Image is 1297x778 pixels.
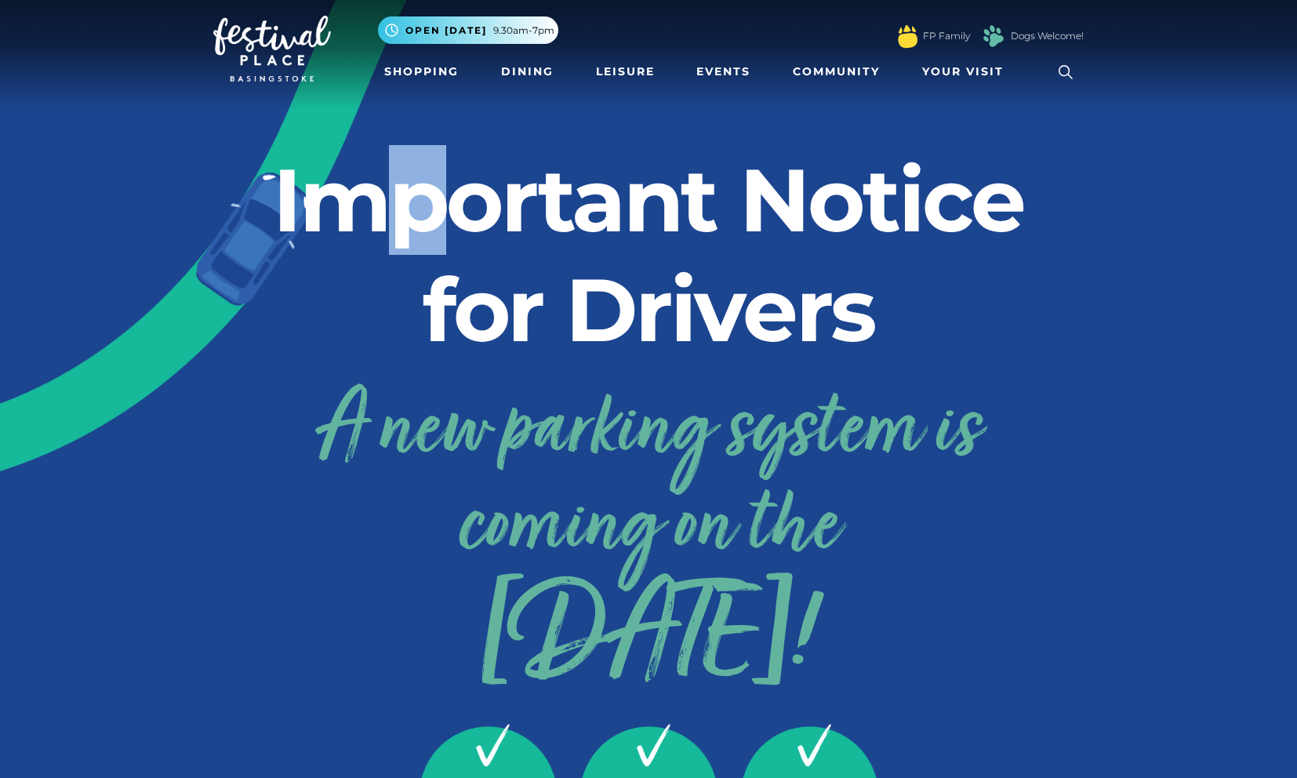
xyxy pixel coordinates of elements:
a: Your Visit [916,57,1018,86]
button: Open [DATE] 9.30am-7pm [378,16,558,44]
span: Open [DATE] [405,24,487,38]
a: Leisure [590,57,661,86]
h2: Important Notice for Drivers [213,145,1084,365]
img: Festival Place Logo [213,16,331,82]
a: Dogs Welcome! [1011,29,1084,43]
a: FP Family [923,29,970,43]
a: Community [787,57,886,86]
span: Your Visit [922,64,1004,80]
a: Shopping [378,57,465,86]
a: Dining [495,57,560,86]
span: 9.30am-7pm [493,24,554,38]
a: Events [690,57,757,86]
span: [DATE]! [213,598,1084,685]
a: A new parking system is coming on the[DATE]! [213,370,1084,685]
